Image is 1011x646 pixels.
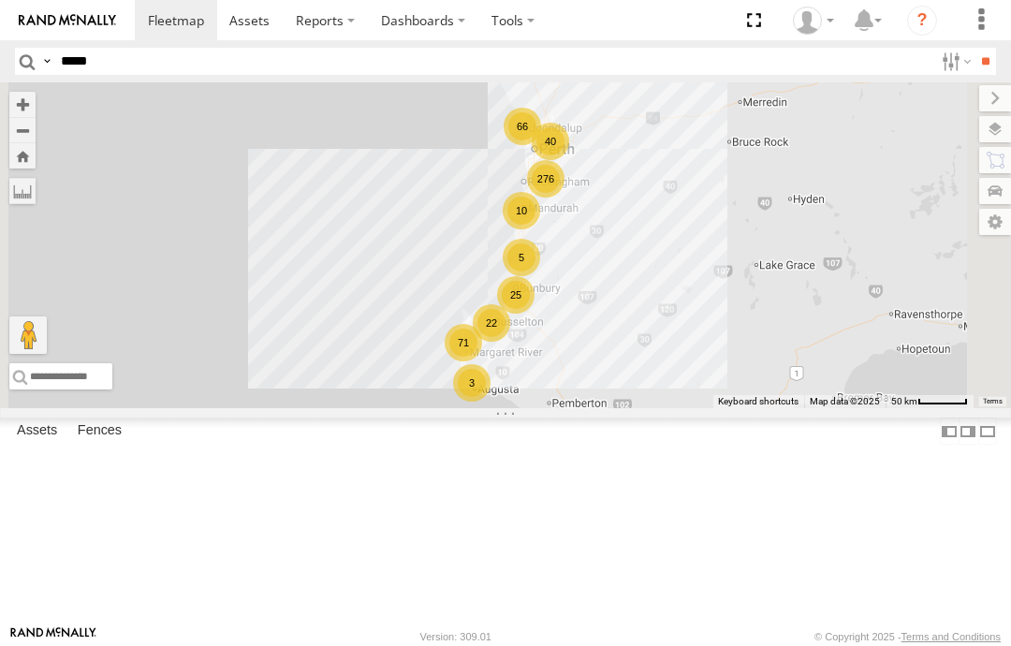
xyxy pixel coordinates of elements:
div: 276 [527,160,564,198]
div: 66 [504,108,541,145]
img: rand-logo.svg [19,14,116,27]
button: Zoom in [9,92,36,117]
label: Search Filter Options [934,48,974,75]
div: 10 [503,192,540,229]
div: 3 [453,364,491,402]
div: 22 [473,304,510,342]
label: Dock Summary Table to the Right [959,418,977,445]
div: 40 [532,123,569,160]
a: Visit our Website [10,627,96,646]
span: 50 km [891,396,917,406]
label: Assets [7,418,66,445]
div: 25 [497,276,535,314]
span: Map data ©2025 [810,396,880,406]
label: Measure [9,178,36,204]
div: James Bates [786,7,841,35]
button: Drag Pegman onto the map to open Street View [9,316,47,354]
button: Map scale: 50 km per 50 pixels [886,395,974,408]
label: Fences [68,418,131,445]
label: Map Settings [979,209,1011,235]
label: Hide Summary Table [978,418,997,445]
div: 5 [503,239,540,276]
a: Terms and Conditions [901,631,1001,642]
div: 71 [445,324,482,361]
label: Search Query [39,48,54,75]
i: ? [907,6,937,36]
button: Zoom Home [9,143,36,169]
label: Dock Summary Table to the Left [940,418,959,445]
button: Keyboard shortcuts [718,395,799,408]
a: Terms (opens in new tab) [983,398,1003,405]
div: Version: 309.01 [420,631,491,642]
div: © Copyright 2025 - [814,631,1001,642]
button: Zoom out [9,117,36,143]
